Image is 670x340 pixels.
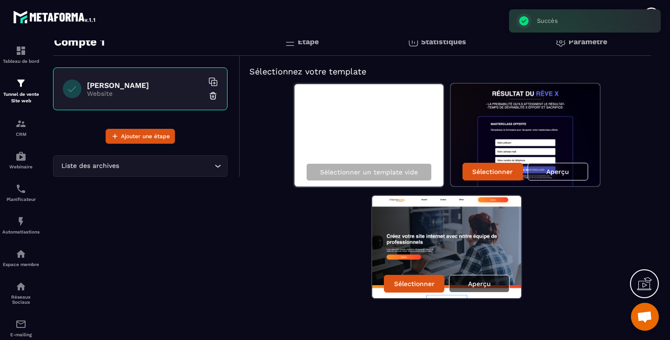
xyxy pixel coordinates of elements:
img: setting-gr.5f69749f.svg [555,36,566,47]
span: Ajouter une étape [121,132,170,141]
img: formation [15,118,27,129]
img: email [15,319,27,330]
img: stats.20deebd0.svg [408,36,419,47]
a: automationsautomationsAutomatisations [2,209,40,241]
p: Statistiques [421,37,466,46]
img: bars.0d591741.svg [284,36,295,47]
p: Réseaux Sociaux [2,294,40,305]
h5: Sélectionnez votre template [249,65,642,78]
p: Espace membre [2,262,40,267]
p: Website [87,90,203,97]
a: formationformationTunnel de vente Site web [2,71,40,111]
input: Search for option [121,161,212,171]
p: Automatisations [2,229,40,234]
img: social-network [15,281,27,292]
p: Aperçu [468,280,491,287]
a: schedulerschedulerPlanificateur [2,176,40,209]
p: Sélectionner [394,280,435,287]
span: Liste des archives [59,161,121,171]
p: Planificateur [2,197,40,202]
a: automationsautomationsWebinaire [2,144,40,176]
img: automations [15,248,27,260]
p: Tableau de bord [2,59,40,64]
h6: [PERSON_NAME] [87,81,203,90]
p: CRM [2,132,40,137]
img: formation [15,45,27,56]
a: formationformationTableau de bord [2,38,40,71]
p: Tunnel de vente Site web [2,91,40,104]
p: Compte 1 [54,33,105,51]
a: automationsautomationsEspace membre [2,241,40,274]
p: Étape [298,37,319,46]
p: Sélectionner un template vide [320,168,418,176]
img: scheduler [15,183,27,194]
div: Ouvrir le chat [631,303,659,331]
img: image [451,84,600,186]
img: trash [208,91,218,100]
p: Sélectionner [472,168,513,175]
button: Ajouter une étape [106,129,175,144]
div: Search for option [53,155,228,177]
a: social-networksocial-networkRéseaux Sociaux [2,274,40,312]
a: formationformationCRM [2,111,40,144]
p: E-mailing [2,332,40,337]
img: logo [13,8,97,25]
img: automations [15,216,27,227]
p: Aperçu [546,168,569,175]
img: image [372,196,521,298]
img: automations [15,151,27,162]
p: Webinaire [2,164,40,169]
img: formation [15,78,27,89]
p: Paramètre [569,37,607,46]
